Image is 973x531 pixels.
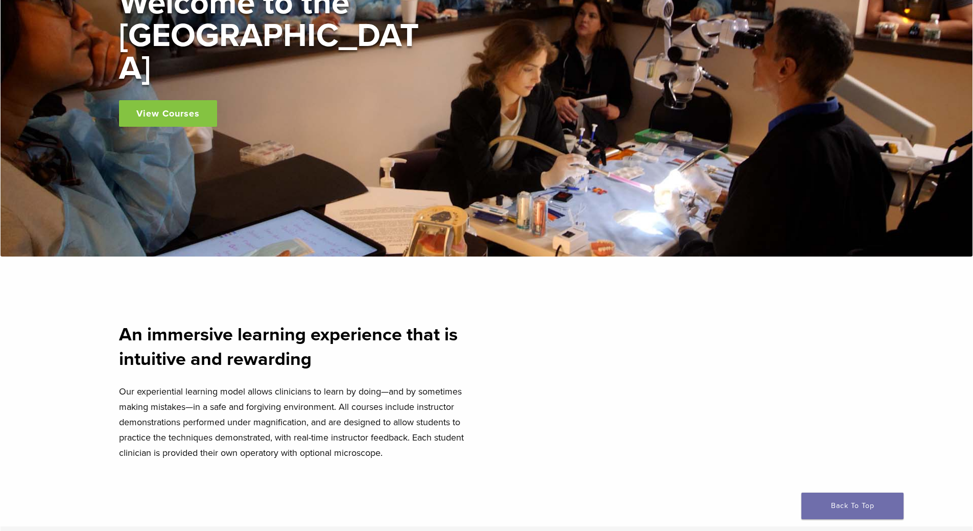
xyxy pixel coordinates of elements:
[119,324,458,370] strong: An immersive learning experience that is intuitive and rewarding
[119,100,217,127] a: View Courses
[119,384,481,460] p: Our experiential learning model allows clinicians to learn by doing—and by sometimes making mista...
[493,290,855,493] iframe: Bioclear Matrix | Welcome to the Bioclear Learning Center
[801,493,904,519] a: Back To Top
